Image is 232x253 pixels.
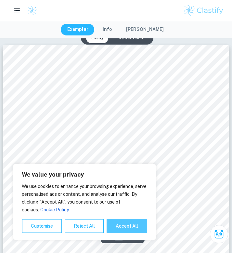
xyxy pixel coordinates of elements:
[120,24,170,35] button: [PERSON_NAME]
[27,6,37,15] img: Clastify logo
[23,6,37,15] a: Clastify logo
[183,4,224,17] img: Clastify logo
[22,219,62,233] button: Customise
[107,219,147,233] button: Accept All
[40,207,69,213] a: Cookie Policy
[210,225,228,243] button: Ask Clai
[13,164,156,240] div: We value your privacy
[22,171,147,179] p: We value your privacy
[65,219,104,233] button: Reject All
[61,24,95,35] button: Exemplar
[22,182,147,214] p: We use cookies to enhance your browsing experience, serve personalised ads or content, and analys...
[96,24,118,35] button: Info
